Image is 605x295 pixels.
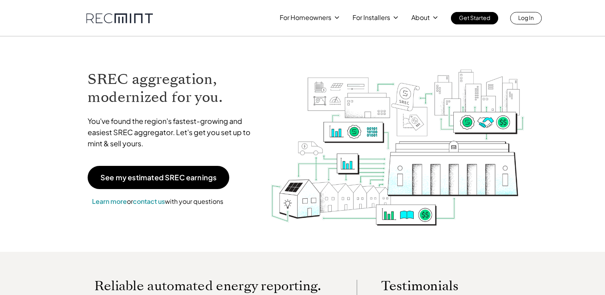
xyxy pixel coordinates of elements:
[92,197,127,205] a: Learn more
[270,48,525,228] img: RECmint value cycle
[100,174,216,181] p: See my estimated SREC earnings
[133,197,165,205] a: contact us
[280,12,331,23] p: For Homeowners
[88,70,258,106] h1: SREC aggregation, modernized for you.
[510,12,542,24] a: Log In
[94,280,333,292] p: Reliable automated energy reporting.
[381,280,501,292] p: Testimonials
[459,12,490,23] p: Get Started
[353,12,390,23] p: For Installers
[88,166,229,189] a: See my estimated SREC earnings
[88,196,228,207] p: or with your questions
[411,12,430,23] p: About
[451,12,498,24] a: Get Started
[88,116,258,149] p: You've found the region's fastest-growing and easiest SREC aggregator. Let's get you set up to mi...
[518,12,534,23] p: Log In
